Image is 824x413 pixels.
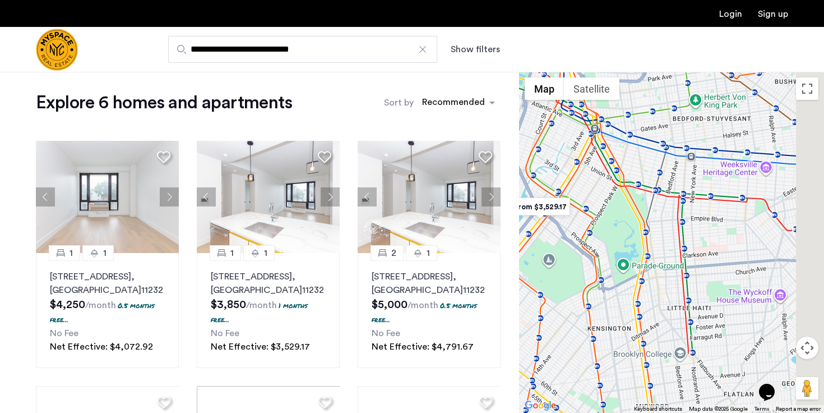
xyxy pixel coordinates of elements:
button: Toggle fullscreen view [796,77,818,100]
button: Show street map [525,77,564,100]
img: 1997_638455325086925166.png [358,141,501,253]
button: Show satellite imagery [564,77,619,100]
a: Terms (opens in new tab) [754,405,769,413]
sub: /month [246,301,277,310]
button: Previous apartment [358,187,377,206]
span: Net Effective: $4,072.92 [50,342,153,351]
button: Next apartment [482,187,501,206]
span: No Fee [372,329,400,338]
a: 11[STREET_ADDRESS], [GEOGRAPHIC_DATA]112321 months free...No FeeNet Effective: $3,529.17 [197,253,340,368]
a: 11[STREET_ADDRESS], [GEOGRAPHIC_DATA]112320.5 months free...No FeeNet Effective: $4,072.92 [36,253,179,368]
button: Map camera controls [796,337,818,359]
a: Report a map error [776,405,821,413]
img: 1990_638120020950929278.jpeg [197,141,340,253]
a: Cazamio Logo [36,29,78,71]
a: Open this area in Google Maps (opens a new window) [522,398,559,413]
span: $4,250 [50,299,85,310]
button: Previous apartment [197,187,216,206]
label: Sort by [384,96,414,109]
h1: Explore 6 homes and apartments [36,91,292,114]
span: $3,850 [211,299,246,310]
sub: /month [85,301,116,310]
button: Next apartment [160,187,179,206]
p: [STREET_ADDRESS] 11232 [50,270,165,297]
span: Net Effective: $4,791.67 [372,342,474,351]
div: from $3,529.17 [506,194,575,219]
input: Apartment Search [168,36,437,63]
p: [STREET_ADDRESS] 11232 [211,270,326,297]
button: Previous apartment [36,187,55,206]
img: Google [522,398,559,413]
span: 1 [103,246,107,260]
a: 21[STREET_ADDRESS], [GEOGRAPHIC_DATA]112320.5 months free...No FeeNet Effective: $4,791.67 [358,253,501,368]
div: Recommended [420,95,485,112]
span: No Fee [50,329,78,338]
span: 2 [391,246,396,260]
button: Next apartment [321,187,340,206]
button: Drag Pegman onto the map to open Street View [796,377,818,400]
button: Keyboard shortcuts [634,405,682,413]
span: No Fee [211,329,239,338]
a: Login [719,10,742,19]
a: Registration [758,10,788,19]
span: 1 [70,246,73,260]
p: [STREET_ADDRESS] 11232 [372,270,487,297]
ng-select: sort-apartment [416,93,501,113]
img: 1990_638120020946767236.jpeg [36,141,179,253]
span: $5,000 [372,299,408,310]
iframe: chat widget [754,368,790,402]
span: 1 [264,246,267,260]
img: logo [36,29,78,71]
span: Map data ©2025 Google [689,406,748,412]
span: 1 [230,246,234,260]
button: Show or hide filters [451,43,500,56]
span: Net Effective: $3,529.17 [211,342,310,351]
span: 1 [427,246,430,260]
sub: /month [408,301,438,310]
